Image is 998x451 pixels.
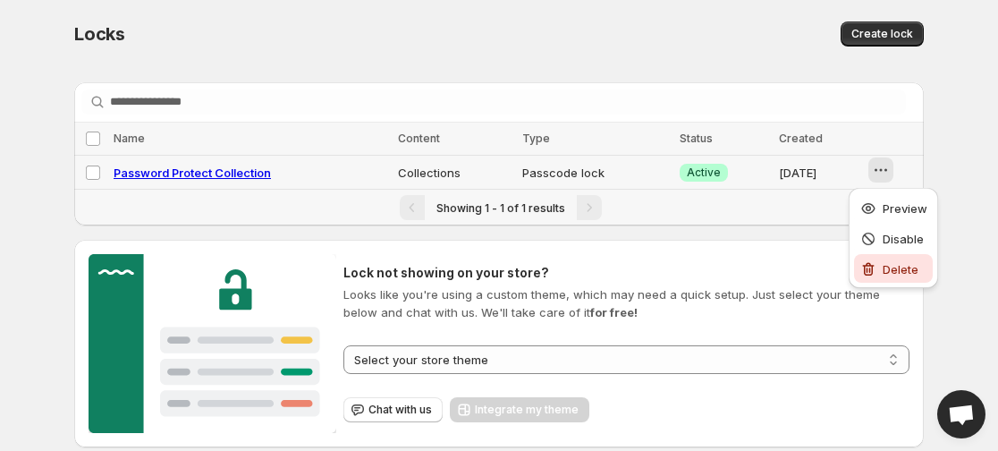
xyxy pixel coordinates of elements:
button: Chat with us [343,397,443,422]
td: Passcode lock [517,156,674,190]
span: Name [114,132,145,145]
span: Preview [883,201,927,216]
span: Type [522,132,550,145]
span: Disable [883,232,924,246]
span: Content [398,132,440,145]
span: Locks [74,23,125,45]
span: Created [779,132,823,145]
a: Password Protect Collection [114,166,271,180]
span: Active [687,166,721,180]
nav: Pagination [74,189,924,225]
p: Looks like you're using a custom theme, which may need a quick setup. Just select your theme belo... [343,285,909,321]
span: Chat with us [368,403,432,417]
td: [DATE] [774,156,866,190]
strong: for free! [590,305,638,319]
span: Delete [883,262,918,277]
a: Open chat [937,390,985,438]
td: Collections [393,156,517,190]
h2: Lock not showing on your store? [343,264,909,282]
button: Create lock [841,21,924,47]
span: Create lock [851,27,913,41]
span: Showing 1 - 1 of 1 results [436,201,565,215]
img: Customer support [89,254,336,433]
span: Status [680,132,713,145]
